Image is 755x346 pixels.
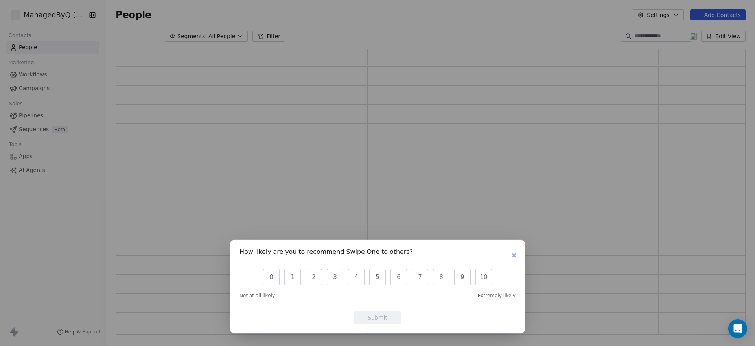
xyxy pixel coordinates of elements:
[369,269,386,285] button: 5
[390,269,407,285] button: 6
[284,269,301,285] button: 1
[433,269,449,285] button: 8
[348,269,365,285] button: 4
[306,269,322,285] button: 2
[478,292,516,299] span: Extremely likely
[354,311,401,324] button: Submit
[454,269,471,285] button: 9
[327,269,343,285] button: 3
[263,269,280,285] button: 0
[412,269,428,285] button: 7
[475,269,492,285] button: 10
[239,292,275,299] span: Not at all likely
[239,249,413,257] h1: How likely are you to recommend Swipe One to others?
